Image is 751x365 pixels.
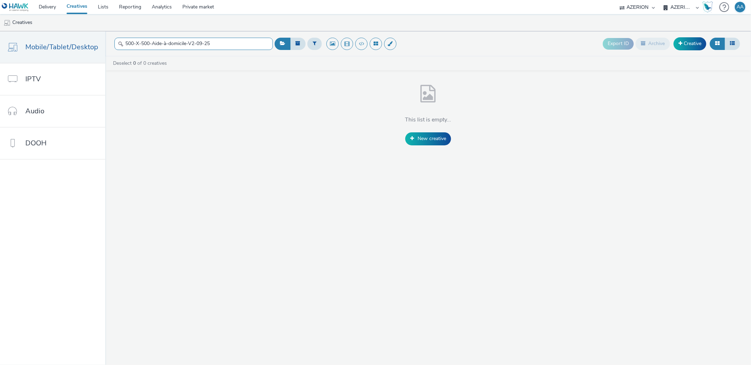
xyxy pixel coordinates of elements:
img: mobile [4,19,11,26]
span: DOOH [25,138,46,148]
button: Archive [636,38,670,50]
button: Export ID [603,38,634,49]
span: Mobile/Tablet/Desktop [25,42,98,52]
a: Hawk Academy [702,1,716,13]
button: Grid [710,38,725,50]
img: undefined Logo [2,3,29,12]
span: IPTV [25,74,41,84]
span: Audio [25,106,44,116]
span: New creative [418,135,446,142]
a: New creative [405,132,451,145]
a: Creative [674,37,706,50]
a: Deselect of 0 creatives [112,60,170,67]
h4: This list is empty... [405,116,451,124]
div: AA [737,2,744,12]
strong: 0 [133,60,136,67]
button: Table [725,38,740,50]
input: Search... [114,38,273,50]
img: Hawk Academy [702,1,713,13]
